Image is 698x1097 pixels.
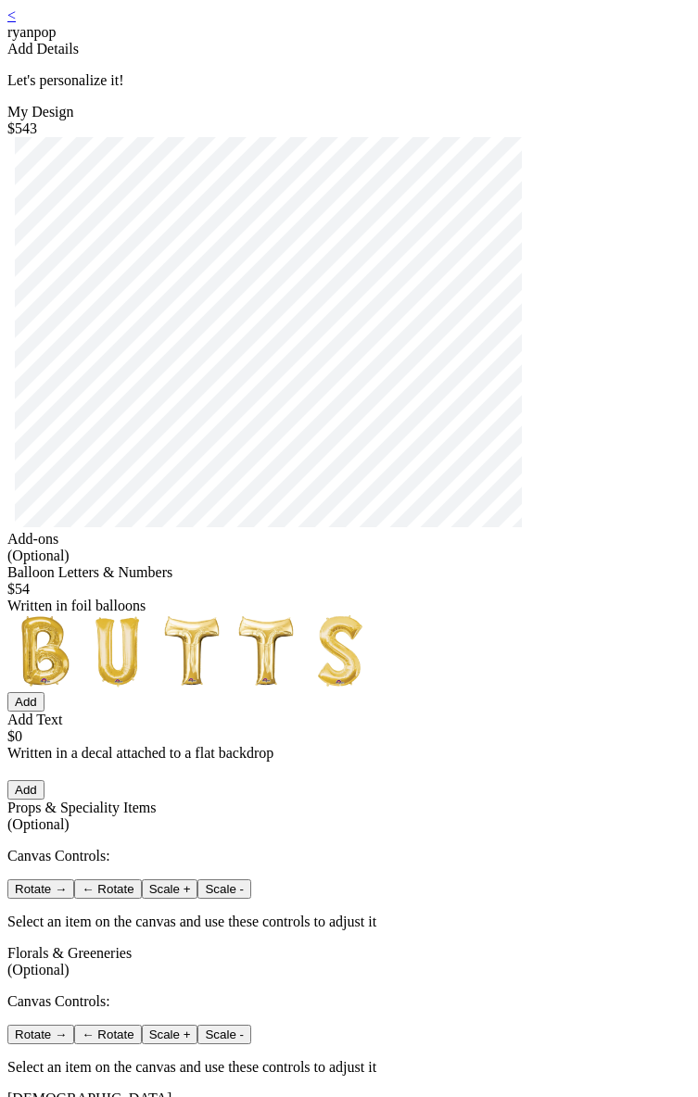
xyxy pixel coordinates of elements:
[7,7,16,23] a: <
[7,712,691,728] div: Add Text
[74,879,141,899] button: ← Rotate
[7,120,691,137] div: $543
[197,1025,250,1044] button: Scale -
[7,548,691,564] div: (Optional)
[7,72,691,89] p: Let's personalize it!
[7,1025,74,1044] button: Rotate →
[7,598,691,614] div: Written in foil balloons
[7,816,691,833] div: (Optional)
[7,581,691,598] div: $54
[7,692,44,712] button: Add
[7,564,691,581] div: Balloon Letters & Numbers
[7,41,691,57] div: Add Details
[142,879,198,899] button: Scale +
[7,728,691,745] div: $0
[7,104,691,120] div: My Design
[142,1025,198,1044] button: Scale +
[7,780,44,800] button: Add
[7,1059,691,1076] p: Select an item on the canvas and use these controls to adjust it
[7,745,691,762] div: Written in a decal attached to a flat backdrop
[7,848,691,864] p: Canvas Controls:
[7,993,691,1010] p: Canvas Controls:
[7,914,691,930] p: Select an item on the canvas and use these controls to adjust it
[7,531,691,564] div: Add-ons
[197,879,250,899] button: Scale -
[74,1025,141,1044] button: ← Rotate
[7,962,691,978] div: (Optional)
[7,945,691,978] div: Florals & Greeneries
[7,24,691,41] div: ryanpop
[7,800,691,833] div: Props & Speciality Items
[7,879,74,899] button: Rotate →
